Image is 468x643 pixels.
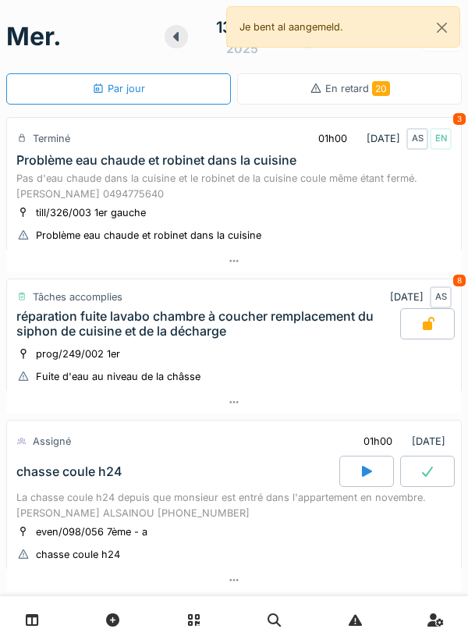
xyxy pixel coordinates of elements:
div: [DATE] [350,427,452,456]
h1: mer. [6,22,62,52]
div: Assigné [33,434,71,449]
div: Pas d'eau chaude dans la cuisine et le robinet de la cuisine coule même étant fermé. [PERSON_NAME... [16,171,452,201]
div: even/098/056 7ème - a [36,524,147,539]
div: Problème eau chaude et robinet dans la cuisine [36,228,261,243]
button: Close [424,7,459,48]
div: prog/249/002 1er [36,346,120,361]
div: 2025 [226,39,258,58]
div: 13 août [216,16,269,39]
div: réparation fuite lavabo chambre à coucher remplacement du siphon de cuisine et de la décharge [16,309,397,339]
div: La chasse coule h24 depuis que monsieur est entré dans l'appartement en novembre. [PERSON_NAME] A... [16,490,452,520]
div: Problème eau chaude et robinet dans la cuisine [16,153,296,168]
div: AS [430,286,452,308]
div: EN [430,128,452,150]
div: chasse coule h24 [16,464,122,479]
div: 01h00 [318,131,347,146]
div: 01h00 [363,434,392,449]
div: Par jour [92,81,145,96]
div: Tâches accomplies [33,290,122,304]
div: 8 [453,275,466,286]
div: [DATE] [305,124,452,153]
div: Fuite d'eau au niveau de la châsse [36,369,200,384]
div: AS [406,128,428,150]
div: Terminé [33,131,70,146]
div: 3 [453,113,466,125]
div: chasse coule h24 [36,547,120,562]
span: En retard [325,83,390,94]
span: 20 [372,81,390,96]
div: Je bent al aangemeld. [226,6,460,48]
div: [DATE] [390,286,452,308]
div: till/326/003 1er gauche [36,205,146,220]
